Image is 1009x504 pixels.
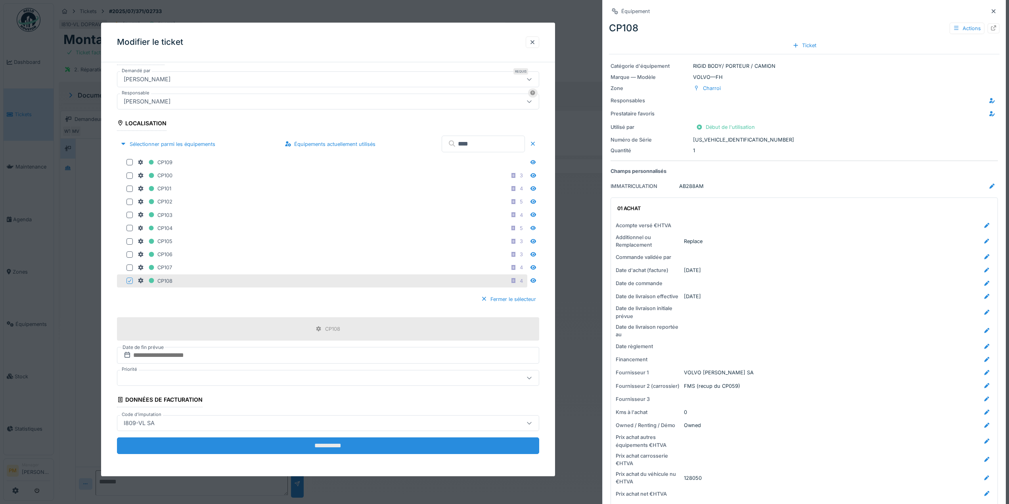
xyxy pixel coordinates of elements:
[616,433,681,448] div: Prix achat autres équipements €HTVA
[138,210,172,220] div: CP103
[520,211,523,219] div: 4
[950,23,984,34] div: Actions
[611,97,676,104] div: Responsables
[117,37,183,47] h3: Modifier le ticket
[121,75,174,84] div: [PERSON_NAME]
[117,117,167,131] div: Localisation
[520,185,523,192] div: 4
[138,157,172,167] div: CP109
[614,201,994,216] summary: 01 ACHAT
[520,251,523,258] div: 3
[611,147,690,154] div: Quantité
[684,408,687,416] div: 0
[138,249,172,259] div: CP106
[616,408,681,416] div: Kms à l'achat
[120,90,151,96] label: Responsable
[611,182,676,190] div: IMMATRICULATION
[616,356,681,363] div: Financement
[520,264,523,272] div: 4
[281,139,379,149] div: Équipements actuellement utilisés
[513,68,528,75] div: Requis
[120,366,139,373] label: Priorité
[325,325,340,333] div: CP108
[616,343,681,350] div: Date règlement
[616,452,681,467] div: Prix achat carrosserie €HTVA
[611,110,676,117] div: Prestataire favoris
[611,73,998,81] div: VOLVO — FH
[684,238,703,245] div: Replace
[616,369,681,376] div: Fournisseur 1
[679,182,704,190] div: AB288AM
[616,323,681,338] div: Date de livraison reportée au
[520,172,523,179] div: 3
[609,21,999,35] div: CP108
[611,84,690,92] div: Zone
[138,276,172,286] div: CP108
[611,62,690,70] div: Catégorie d'équipement
[117,139,218,149] div: Sélectionner parmi les équipements
[616,382,681,390] div: Fournisseur 2 (carrossier)
[616,253,681,261] div: Commande validée par
[703,84,721,92] div: Charroi
[616,305,681,320] div: Date de livraison initiale prévue
[611,167,666,175] strong: Champs personnalisés
[616,293,681,300] div: Date de livraison effective
[520,277,523,285] div: 4
[617,205,988,212] div: 01 ACHAT
[684,382,740,390] div: FMS (recup du CP059)
[616,266,681,274] div: Date d'achat (facture)
[621,8,650,15] div: Équipement
[616,470,681,485] div: Prix achat du véhicule nu €HTVA
[684,474,702,482] div: 128050
[611,136,998,144] div: [US_VEHICLE_IDENTIFICATION_NUMBER]
[138,184,171,194] div: CP101
[616,422,681,429] div: Owned / Renting / Démo
[138,223,172,233] div: CP104
[138,197,172,207] div: CP102
[121,419,158,427] div: I809-VL SA
[611,147,998,154] div: 1
[121,97,174,106] div: [PERSON_NAME]
[138,236,172,246] div: CP105
[611,123,690,131] div: Utilisé par
[117,394,203,407] div: Données de facturation
[616,490,681,498] div: Prix achat net €HTVA
[616,280,681,287] div: Date de commande
[684,369,754,376] div: VOLVO [PERSON_NAME] SA
[789,40,819,51] div: Ticket
[520,198,523,206] div: 5
[122,343,165,352] label: Date de fin prévue
[120,411,163,418] label: Code d'imputation
[611,62,998,70] div: RIGID BODY/ PORTEUR / CAMION
[138,263,172,273] div: CP107
[611,136,690,144] div: Numéro de Série
[138,171,172,180] div: CP100
[693,122,758,132] div: Début de l'utilisation
[684,422,701,429] div: Owned
[616,395,681,403] div: Fournisseur 3
[616,234,681,249] div: Additionnel ou Remplacement
[684,266,701,274] div: [DATE]
[117,52,165,65] div: Utilisateurs
[520,224,523,232] div: 5
[478,294,539,305] div: Fermer le sélecteur
[611,73,690,81] div: Marque — Modèle
[684,293,701,300] div: [DATE]
[616,222,681,229] div: Acompte versé €HTVA
[520,238,523,245] div: 3
[120,67,152,74] label: Demandé par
